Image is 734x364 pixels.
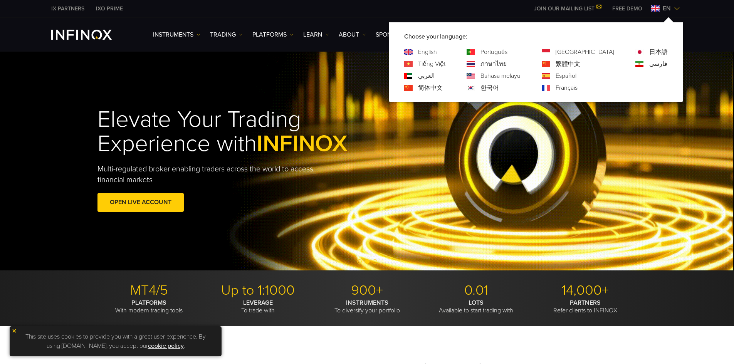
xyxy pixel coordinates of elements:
[97,193,184,212] a: OPEN LIVE ACCOUNT
[316,299,419,314] p: To diversify your portfolio
[418,71,435,81] a: Language
[425,299,528,314] p: Available to start trading with
[97,299,201,314] p: With modern trading tools
[12,328,17,334] img: yellow close icon
[148,342,184,350] a: cookie policy
[365,259,370,264] span: Go to slide 2
[316,282,419,299] p: 900+
[346,299,388,307] strong: INSTRUMENTS
[90,5,129,13] a: INFINOX
[469,299,484,307] strong: LOTS
[97,107,383,156] h1: Elevate Your Trading Experience with
[357,259,362,264] span: Go to slide 1
[13,330,218,352] p: This site uses cookies to provide you with a great user experience. By using [DOMAIN_NAME], you a...
[210,30,243,39] a: TRADING
[528,5,606,12] a: JOIN OUR MAILING LIST
[418,47,437,57] a: Language
[45,5,90,13] a: INFINOX
[376,30,420,39] a: SPONSORSHIPS
[97,282,201,299] p: MT4/5
[649,47,668,57] a: Language
[556,59,580,69] a: Language
[649,59,667,69] a: Language
[97,164,326,185] p: Multi-regulated broker enabling traders across the world to access financial markets
[425,282,528,299] p: 0.01
[480,59,507,69] a: Language
[556,71,576,81] a: Language
[660,4,674,13] span: en
[404,32,668,41] p: Choose your language:
[570,299,601,307] strong: PARTNERS
[252,30,294,39] a: PLATFORMS
[556,47,614,57] a: Language
[556,83,578,92] a: Language
[153,30,200,39] a: Instruments
[480,71,521,81] a: Language
[257,130,348,158] span: INFINOX
[418,83,443,92] a: Language
[480,47,507,57] a: Language
[131,299,166,307] strong: PLATFORMS
[243,299,273,307] strong: LEVERAGE
[303,30,329,39] a: Learn
[339,30,366,39] a: ABOUT
[534,282,637,299] p: 14,000+
[418,59,445,69] a: Language
[207,299,310,314] p: To trade with
[51,30,130,40] a: INFINOX Logo
[207,282,310,299] p: Up to 1:1000
[480,83,499,92] a: Language
[534,299,637,314] p: Refer clients to INFINOX
[606,5,648,13] a: INFINOX MENU
[373,259,377,264] span: Go to slide 3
